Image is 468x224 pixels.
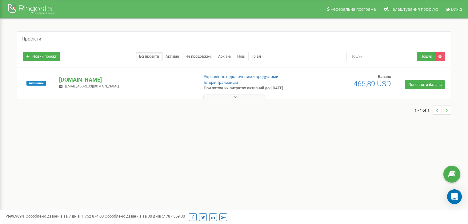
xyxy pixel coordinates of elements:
span: Налаштування профілю [390,7,438,12]
span: 99,989% [6,214,25,218]
p: [DOMAIN_NAME] [59,76,194,84]
span: Вихід [451,7,462,12]
span: Оброблено дзвінків за 30 днів : [105,214,185,218]
nav: ... [414,99,451,121]
a: Всі проєкти [136,52,162,61]
button: Пошук [417,52,435,61]
a: Нові [234,52,249,61]
span: [EMAIL_ADDRESS][DOMAIN_NAME] [65,84,119,88]
a: Не продовжені [182,52,215,61]
span: 1 - 1 of 1 [414,106,433,115]
a: Управління підключеними продуктами [204,74,278,79]
input: Пошук [346,52,417,61]
span: Реферальна програма [330,7,376,12]
span: Активний [26,81,46,86]
a: Поповнити баланс [405,80,445,89]
u: 1 752 874,00 [82,214,104,218]
a: Архівні [215,52,234,61]
a: Новий проєкт [23,52,60,61]
span: Оброблено дзвінків за 7 днів : [26,214,104,218]
u: 7 787 559,00 [163,214,185,218]
p: При поточних витратах активний до: [DATE] [204,85,302,91]
a: Тріал [248,52,264,61]
div: Open Intercom Messenger [447,189,462,204]
span: Баланс [378,74,391,79]
h5: Проєкти [22,36,41,42]
a: Історія транзакцій [204,80,238,85]
span: 465,89 USD [354,79,391,88]
a: Активні [162,52,182,61]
